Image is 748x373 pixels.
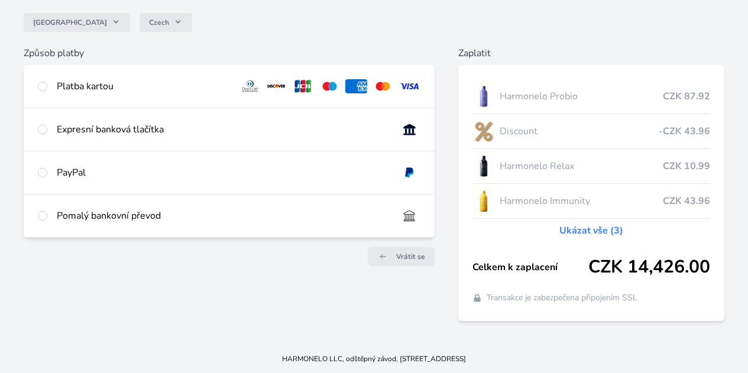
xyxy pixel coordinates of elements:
[472,260,588,274] span: Celkem k zaplacení
[500,124,659,138] span: Discount
[24,13,130,32] button: [GEOGRAPHIC_DATA]
[399,122,420,137] img: onlineBanking_CZ.svg
[472,116,495,146] img: discount-lo.png
[239,79,261,93] img: diners.svg
[663,89,710,103] span: CZK 87.92
[149,18,169,27] span: Czech
[663,159,710,173] span: CZK 10.99
[57,122,389,137] div: Expresní banková tlačítka
[559,223,623,238] a: Ukázat vše (3)
[372,79,394,93] img: mc.svg
[57,166,389,180] div: PayPal
[368,247,435,266] a: Vrátit se
[659,124,710,138] span: -CZK 43.96
[292,79,314,93] img: jcb.svg
[458,46,724,60] h6: Zaplatit
[588,257,710,278] span: CZK 14,426.00
[399,79,420,93] img: visa.svg
[500,194,663,208] span: Harmonelo Immunity
[663,194,710,208] span: CZK 43.96
[487,292,637,304] span: Transakce je zabezpečena připojením SSL
[500,89,663,103] span: Harmonelo Probio
[472,186,495,216] img: IMMUNITY_se_stinem_x-lo.jpg
[500,159,663,173] span: Harmonelo Relax
[345,79,367,93] img: amex.svg
[319,79,341,93] img: maestro.svg
[399,166,420,180] img: paypal.svg
[399,209,420,223] img: bankTransfer_IBAN.svg
[57,79,230,93] div: Platba kartou
[33,18,107,27] span: [GEOGRAPHIC_DATA]
[265,79,287,93] img: discover.svg
[472,151,495,181] img: CLEAN_RELAX_se_stinem_x-lo.jpg
[57,209,389,223] div: Pomalý bankovní převod
[24,46,435,60] h6: Způsob platby
[396,252,425,261] span: Vrátit se
[140,13,192,32] button: Czech
[472,82,495,111] img: CLEAN_PROBIO_se_stinem_x-lo.jpg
